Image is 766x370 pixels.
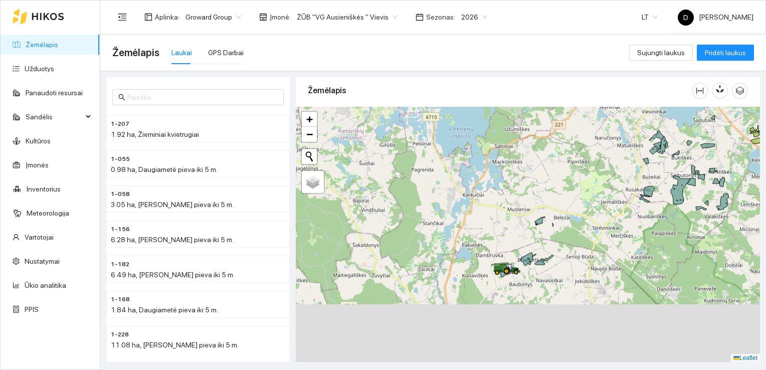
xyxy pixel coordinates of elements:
span: 1-156 [111,225,130,234]
input: Paieška [127,92,278,103]
span: D [683,10,688,26]
span: Sandėlis [26,107,83,127]
button: Pridėti laukus [697,45,754,61]
span: shop [259,13,267,21]
span: Groward Group [185,10,241,25]
span: Pridėti laukus [705,47,746,58]
a: Zoom in [302,112,317,127]
span: Sezonas : [426,12,455,23]
a: Žemėlapis [26,41,58,49]
span: 6.49 ha, [PERSON_NAME] pieva iki 5 m. [111,271,235,279]
span: menu-fold [118,13,127,22]
span: search [118,94,125,101]
a: Sujungti laukus [629,49,693,57]
span: LT [642,10,658,25]
a: Nustatymai [25,257,60,265]
div: Žemėlapis [308,76,692,105]
span: 2026 [461,10,487,25]
a: Layers [302,171,324,193]
a: Meteorologija [27,209,69,217]
button: menu-fold [112,7,132,27]
a: Zoom out [302,127,317,142]
span: 1.84 ha, Daugiametė pieva iki 5 m. [111,306,218,314]
span: − [306,128,313,140]
span: 3.05 ha, [PERSON_NAME] pieva iki 5 m. [111,201,234,209]
a: Įmonės [26,161,49,169]
span: 1-168 [111,295,130,304]
span: 11.08 ha, [PERSON_NAME] pieva iki 5 m. [111,341,239,349]
span: 1-055 [111,154,130,164]
span: 0.98 ha, Daugiametė pieva iki 5 m. [111,165,218,173]
span: 6.28 ha, [PERSON_NAME] pieva iki 5 m. [111,236,234,244]
span: Sujungti laukus [637,47,685,58]
a: Inventorius [27,185,61,193]
div: GPS Darbai [208,47,244,58]
span: 1-058 [111,190,130,199]
span: column-width [692,87,707,95]
span: Aplinka : [155,12,179,23]
a: Leaflet [733,354,757,361]
a: PPIS [25,305,39,313]
span: Įmonė : [270,12,291,23]
span: calendar [416,13,424,21]
span: 1-182 [111,260,129,269]
span: 1.92 ha, Žieminiai kvietrugiai [111,130,199,138]
span: layout [144,13,152,21]
button: Initiate a new search [302,149,317,164]
span: + [306,113,313,125]
a: Pridėti laukus [697,49,754,57]
a: Užduotys [25,65,54,73]
button: Sujungti laukus [629,45,693,61]
span: Žemėlapis [112,45,159,61]
a: Kultūros [26,137,51,145]
span: ŽŪB "VG Ausieniškės " Vievis [297,10,398,25]
button: column-width [692,83,708,99]
span: 1-228 [111,330,129,339]
div: Laukai [171,47,192,58]
a: Ūkio analitika [25,281,66,289]
a: Panaudoti resursai [26,89,83,97]
span: 1-207 [111,119,129,129]
span: [PERSON_NAME] [678,13,753,21]
a: Vartotojai [25,233,54,241]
